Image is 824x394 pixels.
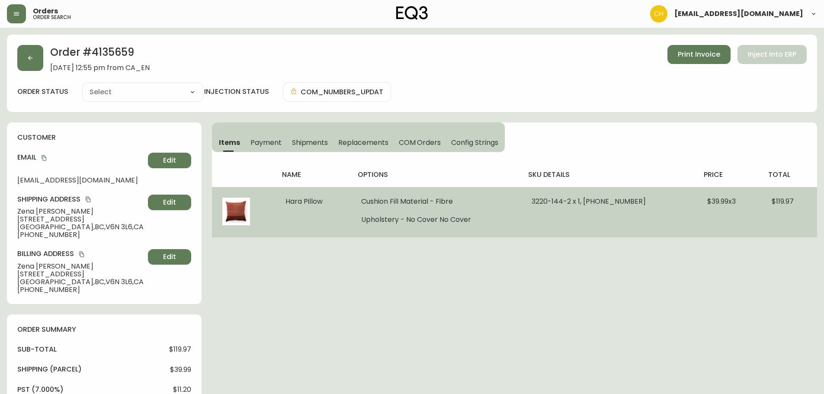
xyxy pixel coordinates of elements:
h4: Billing Address [17,249,144,259]
h4: injection status [204,87,269,96]
span: Items [219,138,240,147]
h4: total [768,170,810,179]
img: 65b369b1-e82f-44e2-9af2-671700740a13.jpg [222,198,250,225]
span: COM Orders [399,138,441,147]
h4: name [282,170,344,179]
span: Edit [163,252,176,262]
span: $11.20 [173,386,191,394]
button: Edit [148,153,191,168]
span: Config Strings [451,138,498,147]
span: Orders [33,8,58,15]
span: [PHONE_NUMBER] [17,231,144,239]
li: Cushion Fill Material - Fibre [361,198,511,205]
span: [PHONE_NUMBER] [17,286,144,294]
span: $39.99 [170,366,191,374]
h2: Order # 4135659 [50,45,150,64]
button: Edit [148,249,191,265]
span: [EMAIL_ADDRESS][DOMAIN_NAME] [17,176,144,184]
h5: order search [33,15,71,20]
span: $119.97 [169,346,191,353]
h4: sku details [528,170,690,179]
span: Zena [PERSON_NAME] [17,263,144,270]
label: order status [17,87,68,96]
button: Edit [148,195,191,210]
span: Print Invoice [678,50,720,59]
span: Replacements [338,138,388,147]
h4: customer [17,133,191,142]
button: copy [77,250,86,259]
button: Print Invoice [667,45,731,64]
span: Hara Pillow [285,196,323,206]
span: 3220-144-2 x 1, [PHONE_NUMBER] [532,196,646,206]
span: [DATE] 12:55 pm from CA_EN [50,64,150,72]
h4: order summary [17,325,191,334]
h4: options [358,170,514,179]
img: 6288462cea190ebb98a2c2f3c744dd7e [650,5,667,22]
h4: sub-total [17,345,57,354]
img: logo [396,6,428,20]
h4: price [704,170,754,179]
span: Edit [163,198,176,207]
span: [STREET_ADDRESS] [17,270,144,278]
button: copy [84,195,93,204]
li: Upholstery - No Cover No Cover [361,216,511,224]
span: Edit [163,156,176,165]
span: [GEOGRAPHIC_DATA] , BC , V6N 3L6 , CA [17,223,144,231]
span: Zena [PERSON_NAME] [17,208,144,215]
h4: Shipping Address [17,195,144,204]
span: $119.97 [772,196,794,206]
span: [EMAIL_ADDRESS][DOMAIN_NAME] [674,10,803,17]
span: [GEOGRAPHIC_DATA] , BC , V6N 3L6 , CA [17,278,144,286]
span: [STREET_ADDRESS] [17,215,144,223]
span: $39.99 x 3 [707,196,736,206]
button: copy [40,154,48,162]
h4: Email [17,153,144,162]
span: Shipments [292,138,328,147]
span: Payment [250,138,282,147]
h4: Shipping ( Parcel ) [17,365,82,374]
